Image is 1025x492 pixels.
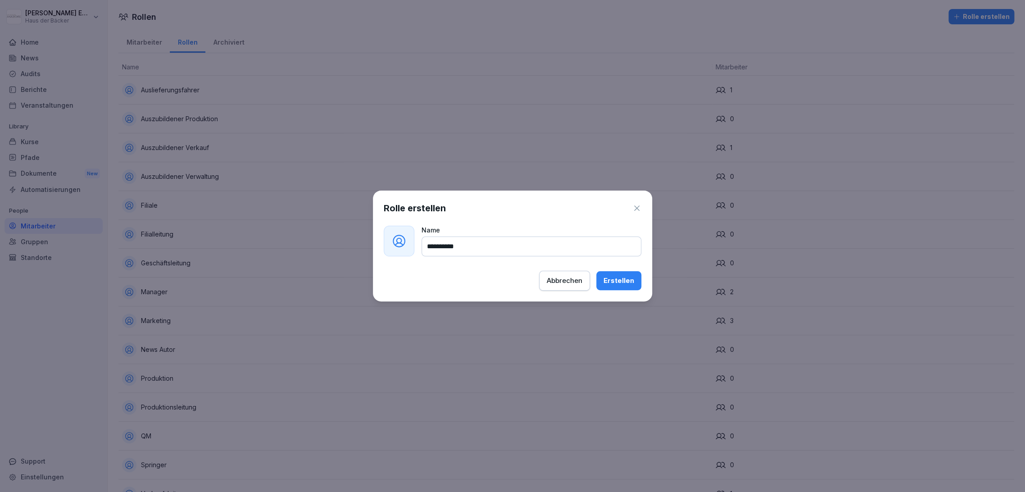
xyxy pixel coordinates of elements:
button: Abbrechen [539,271,590,291]
div: Abbrechen [547,276,582,286]
div: Erstellen [603,276,634,286]
span: Name [422,226,440,234]
button: Erstellen [596,271,641,290]
h1: Rolle erstellen [384,201,446,215]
